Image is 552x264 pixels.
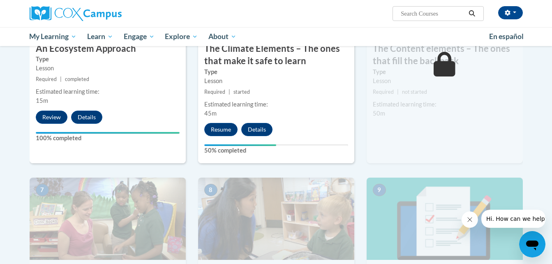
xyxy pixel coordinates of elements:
[462,211,478,228] iframe: Close message
[233,89,250,95] span: started
[466,9,478,19] button: Search
[198,42,354,68] h3: The Climate Elements – The ones that make it safe to learn
[519,231,545,257] iframe: Button to launch messaging window
[5,6,67,12] span: Hi. How can we help?
[30,42,186,55] h3: An Ecosystem Approach
[204,100,348,109] div: Estimated learning time:
[36,76,57,82] span: Required
[198,178,354,260] img: Course Image
[373,184,386,196] span: 9
[30,6,186,21] a: Cox Campus
[489,32,524,41] span: En español
[373,89,394,95] span: Required
[397,89,399,95] span: |
[36,111,67,124] button: Review
[24,27,82,46] a: My Learning
[367,178,523,260] img: Course Image
[36,184,49,196] span: 7
[36,55,180,64] label: Type
[36,64,180,73] div: Lesson
[36,132,180,134] div: Your progress
[241,123,273,136] button: Details
[30,178,186,260] img: Course Image
[208,32,236,42] span: About
[204,110,217,117] span: 45m
[484,28,529,45] a: En español
[373,67,517,76] label: Type
[36,134,180,143] label: 100% completed
[36,97,48,104] span: 15m
[481,210,545,228] iframe: Message from company
[204,144,276,146] div: Your progress
[159,27,203,46] a: Explore
[402,89,427,95] span: not started
[29,32,76,42] span: My Learning
[204,146,348,155] label: 50% completed
[204,89,225,95] span: Required
[17,27,535,46] div: Main menu
[204,67,348,76] label: Type
[124,32,155,42] span: Engage
[71,111,102,124] button: Details
[400,9,466,19] input: Search Courses
[204,184,217,196] span: 8
[36,87,180,96] div: Estimated learning time:
[118,27,160,46] a: Engage
[60,76,62,82] span: |
[87,32,113,42] span: Learn
[367,42,523,68] h3: The Content elements – The ones that fill the backpack
[30,6,122,21] img: Cox Campus
[498,6,523,19] button: Account Settings
[229,89,230,95] span: |
[204,76,348,86] div: Lesson
[203,27,242,46] a: About
[204,123,238,136] button: Resume
[373,76,517,86] div: Lesson
[165,32,198,42] span: Explore
[373,100,517,109] div: Estimated learning time:
[373,110,385,117] span: 50m
[82,27,118,46] a: Learn
[65,76,89,82] span: completed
